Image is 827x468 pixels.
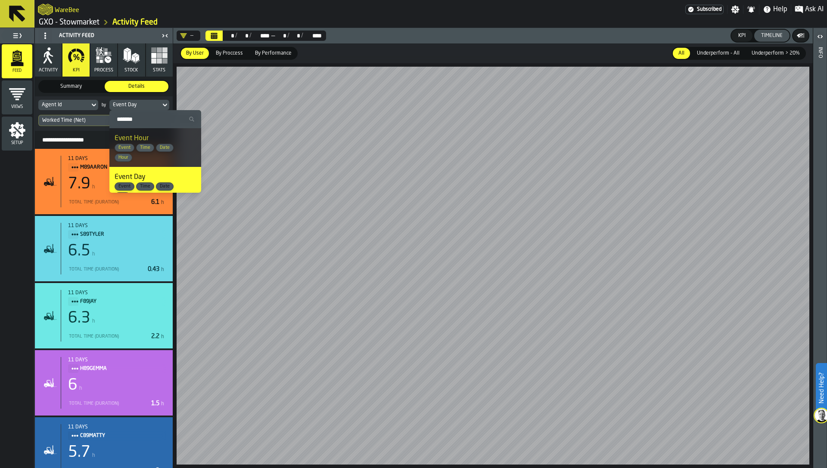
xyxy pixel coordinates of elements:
span: Time [137,184,154,189]
li: dropdown-item [109,167,201,206]
div: Start: 04/08/2025, 07:11:49 - End: 04/08/2025, 15:18:08 [68,290,166,296]
label: button-switch-multi-By User [180,47,210,60]
span: Date [156,145,173,151]
div: Select date range [303,32,322,39]
div: 7.9 [68,175,90,193]
span: 2.2 [151,333,166,339]
h2: Sub Title [55,5,79,14]
div: DropdownMenuValue-eventDay [113,102,157,108]
span: Help [773,4,787,15]
nav: Breadcrumb [38,17,431,28]
div: 11 days [68,290,166,296]
span: h [92,184,95,190]
div: thumb [181,48,209,59]
div: thumb [746,48,805,59]
div: Title [68,357,166,373]
span: process [94,68,113,73]
button: button-KPI [731,30,752,42]
span: Event [115,184,134,189]
li: menu Views [2,80,32,115]
div: Select date range [224,32,235,39]
div: Menu Subscription [685,5,724,14]
div: Title [68,223,166,239]
span: F89JAY [80,297,159,306]
span: By Performance [252,49,295,57]
div: 11 days [68,223,166,229]
div: Title [68,424,166,440]
span: Event [115,145,134,151]
div: Activity Feed [37,29,159,43]
div: / [301,32,303,39]
label: button-switch-multi-By Proccess [210,47,249,60]
div: Total Time (Duration) [68,401,148,406]
div: DropdownMenuValue-totalEmployeeActivityDuration [38,115,135,126]
div: DropdownMenuValue-agentId [42,102,86,108]
span: h [161,334,164,339]
div: Select date range [252,32,270,39]
div: StatList-item-Total Time (Duration) [68,196,166,207]
div: Title [68,156,166,172]
a: link-to-/wh/i/1f322264-80fa-4175-88bb-566e6213dfa5 [39,18,99,27]
div: stat- [35,283,173,348]
div: 6.3 [68,310,90,327]
span: KPI [73,68,80,73]
label: button-switch-multi-Underperform > 20% [746,47,806,60]
label: button-toggle-Settings [728,5,743,14]
span: h [161,200,164,205]
span: Details [106,83,167,90]
span: Ask AI [805,4,824,15]
span: h [161,267,164,272]
div: KPI [735,33,749,39]
div: Select date range [205,31,326,41]
button: Select date range [205,31,223,41]
span: — [270,32,276,39]
span: 0.43 [148,266,166,272]
div: DropdownMenuValue-eventDay [109,100,169,110]
div: 11 days [68,357,166,363]
div: Total Time (Duration) [68,334,148,339]
div: Total Time (Duration) [68,267,144,272]
span: Date [156,184,173,189]
span: Setup [2,141,32,145]
div: stat- [35,350,173,416]
li: menu Setup [2,117,32,151]
div: Select date range [289,32,301,39]
span: Activity [39,68,58,73]
span: h [161,401,164,406]
a: logo-header [38,2,53,17]
label: button-switch-multi-All [672,47,691,60]
header: Info [813,28,827,468]
div: Start: 04/08/2025, 16:16:20 - End: 04/08/2025, 23:55:43 [68,156,166,162]
span: By User [183,49,207,57]
div: stat- [35,149,173,214]
div: Total Time (Duration) [68,200,148,205]
div: Start: 04/08/2025, 07:20:21 - End: 04/08/2025, 15:33:08 [68,357,166,363]
div: DropdownMenuValue-totalEmployeeActivityDuration [42,117,122,123]
button: button- [793,30,808,42]
div: thumb [211,48,248,59]
span: Underperform - All [693,49,743,57]
div: Title [68,290,166,306]
div: StatList-item-Total Time (Duration) [68,330,166,342]
li: dropdown-item [109,128,201,167]
a: link-to-/wh/i/1f322264-80fa-4175-88bb-566e6213dfa5/settings/billing [685,5,724,14]
div: 11 days [68,156,166,162]
div: thumb [692,48,745,59]
span: Event Day [115,174,146,181]
div: by [102,103,106,108]
label: Need Help? [817,364,826,412]
div: 5.7 [68,444,90,461]
div: DropdownMenuValue-agentId [38,100,98,110]
span: C89MATTY [80,431,159,440]
label: button-toggle-Ask AI [791,4,827,15]
div: StatList-item-Total Time (Duration) [68,397,166,409]
span: Time [137,145,154,151]
span: Event Hour [115,135,149,142]
div: / [249,32,252,39]
span: H89GEMMA [80,364,159,373]
span: Views [2,105,32,109]
div: thumb [673,48,690,59]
